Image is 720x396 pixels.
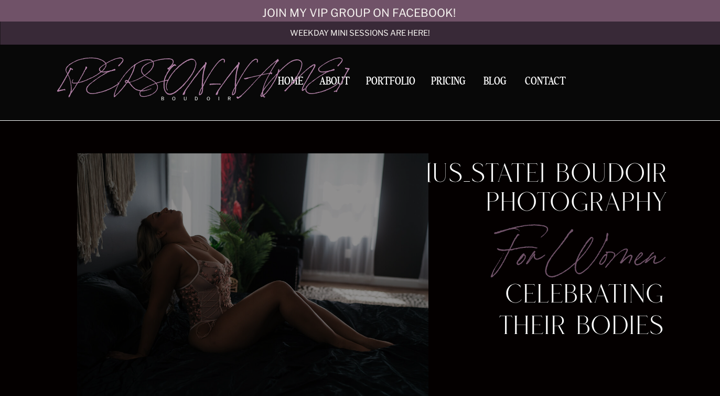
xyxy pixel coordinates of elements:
a: BLOG [479,76,511,86]
a: Portfolio [362,76,419,90]
p: boudoir [161,95,248,102]
a: Weekday mini sessions are here! [262,29,458,38]
a: Contact [521,76,570,87]
p: celebrating their bodies [463,282,665,306]
p: for women [434,217,662,278]
a: join my vip group on facebook! [262,2,458,11]
a: Pricing [428,76,469,90]
a: [PERSON_NAME] [60,59,248,90]
h1: [US_STATE] boudoir photography [421,162,668,215]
